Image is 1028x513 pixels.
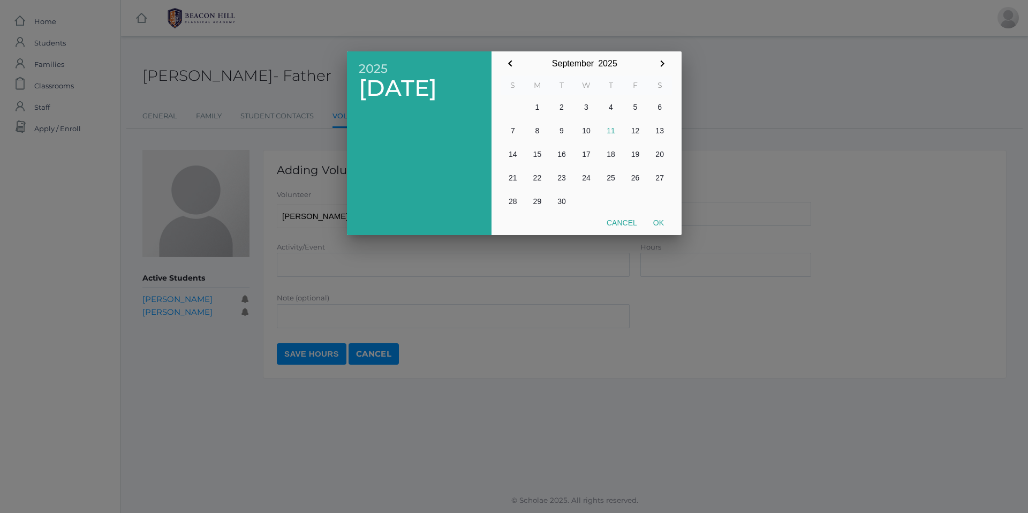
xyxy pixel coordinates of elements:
button: 1 [525,95,550,119]
button: 7 [501,119,525,142]
button: 11 [599,119,623,142]
button: 27 [647,166,672,190]
button: Ok [645,213,672,232]
button: 21 [501,166,525,190]
button: 3 [574,95,599,119]
button: Cancel [599,213,645,232]
span: [DATE] [359,76,480,101]
button: 15 [525,142,550,166]
button: 23 [549,166,574,190]
button: 22 [525,166,550,190]
button: 13 [647,119,672,142]
button: 8 [525,119,550,142]
button: 12 [623,119,648,142]
button: 2 [549,95,574,119]
button: 24 [574,166,599,190]
button: 14 [501,142,525,166]
button: 6 [647,95,672,119]
abbr: Tuesday [560,80,564,90]
abbr: Sunday [510,80,515,90]
button: 4 [599,95,623,119]
button: 9 [549,119,574,142]
button: 20 [647,142,672,166]
abbr: Thursday [609,80,613,90]
span: 2025 [359,62,480,76]
button: 26 [623,166,648,190]
button: 28 [501,190,525,213]
button: 10 [574,119,599,142]
button: 19 [623,142,648,166]
button: 16 [549,142,574,166]
button: 18 [599,142,623,166]
button: 25 [599,166,623,190]
button: 17 [574,142,599,166]
abbr: Wednesday [582,80,591,90]
abbr: Friday [633,80,638,90]
abbr: Saturday [657,80,662,90]
button: 30 [549,190,574,213]
abbr: Monday [534,80,541,90]
button: 5 [623,95,648,119]
button: 29 [525,190,550,213]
